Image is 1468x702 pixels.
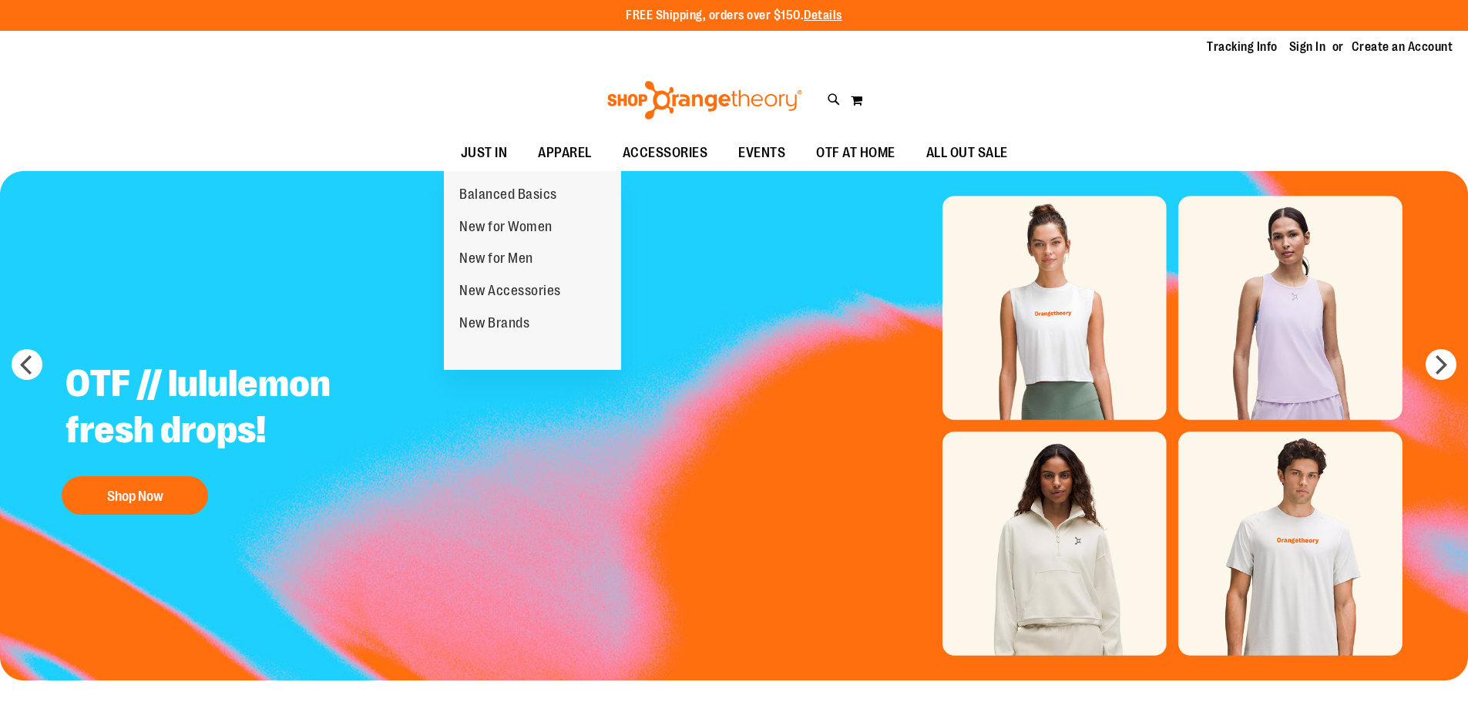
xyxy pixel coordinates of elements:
h2: OTF // lululemon fresh drops! [54,349,437,469]
a: Create an Account [1352,39,1453,55]
span: New for Men [459,250,533,270]
span: JUST IN [461,136,508,170]
span: New Accessories [459,283,561,302]
p: FREE Shipping, orders over $150. [626,7,842,25]
a: Details [804,8,842,22]
a: Tracking Info [1207,39,1278,55]
span: New for Women [459,219,553,238]
img: Shop Orangetheory [605,81,805,119]
a: Sign In [1289,39,1326,55]
span: OTF AT HOME [816,136,895,170]
span: ALL OUT SALE [926,136,1008,170]
span: New Brands [459,315,529,334]
span: APPAREL [538,136,592,170]
button: prev [12,349,42,380]
span: EVENTS [738,136,785,170]
span: Balanced Basics [459,186,557,206]
a: OTF // lululemon fresh drops! Shop Now [54,349,437,522]
span: ACCESSORIES [623,136,708,170]
button: next [1426,349,1456,380]
button: Shop Now [62,476,208,515]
